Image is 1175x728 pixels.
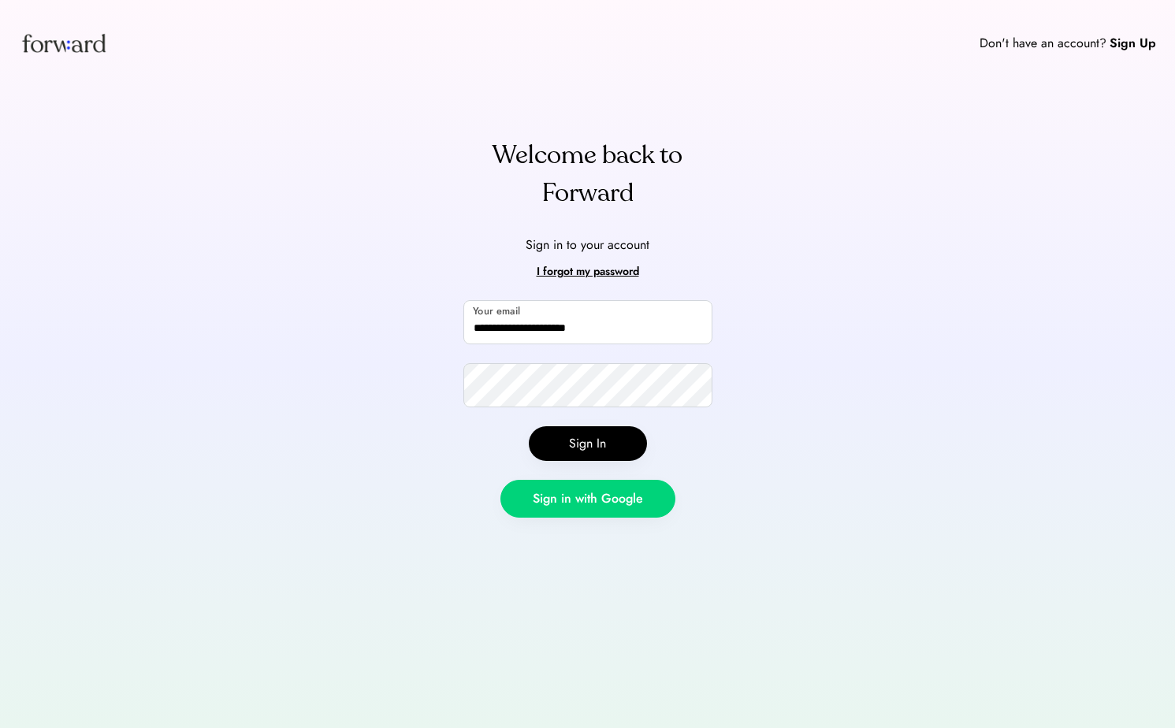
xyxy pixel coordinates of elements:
button: Sign In [529,426,647,461]
div: Don't have an account? [980,34,1106,53]
div: Sign in to your account [526,236,649,254]
div: I forgot my password [537,262,639,281]
div: Welcome back to Forward [463,136,712,212]
img: Forward logo [19,19,109,67]
div: Sign Up [1110,34,1156,53]
button: Sign in with Google [500,480,675,518]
